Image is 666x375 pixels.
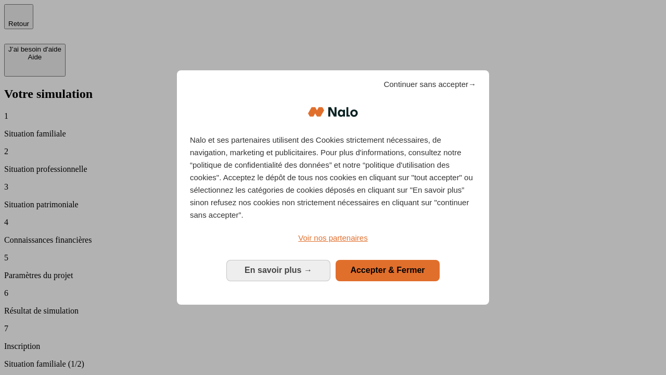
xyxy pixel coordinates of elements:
span: Voir nos partenaires [298,233,367,242]
button: En savoir plus: Configurer vos consentements [226,260,330,281]
span: Accepter & Fermer [350,266,425,274]
a: Voir nos partenaires [190,232,476,244]
span: En savoir plus → [245,266,312,274]
div: Bienvenue chez Nalo Gestion du consentement [177,70,489,304]
img: Logo [308,96,358,128]
p: Nalo et ses partenaires utilisent des Cookies strictement nécessaires, de navigation, marketing e... [190,134,476,221]
button: Accepter & Fermer: Accepter notre traitement des données et fermer [336,260,440,281]
span: Continuer sans accepter→ [383,78,476,91]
